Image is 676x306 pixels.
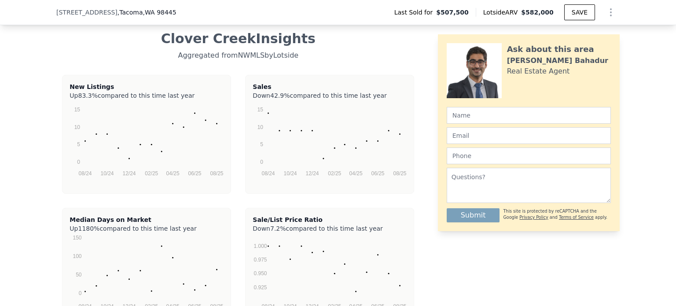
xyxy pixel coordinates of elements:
text: 12/24 [306,170,319,177]
div: Real Estate Agent [507,66,570,77]
span: $507,500 [436,8,469,17]
span: [STREET_ADDRESS] [56,8,118,17]
text: 10/24 [101,170,114,177]
text: 06/25 [188,170,202,177]
text: 15 [74,107,81,113]
div: Down compared to this time last year [253,91,407,96]
input: Phone [447,147,611,164]
span: Last Sold for [394,8,437,17]
svg: A chart. [253,102,407,190]
div: Ask about this area [507,43,594,55]
text: 100 [73,253,82,259]
text: 06/25 [371,170,385,177]
a: Terms of Service [559,215,594,220]
input: Email [447,127,611,144]
text: 1.000 [254,243,267,249]
div: Down compared to this time last year [253,224,407,229]
span: 42.9% [270,92,290,99]
span: Lotside ARV [483,8,521,17]
text: 08/24 [79,170,92,177]
div: [PERSON_NAME] Bahadur [507,55,608,66]
button: SAVE [564,4,595,20]
text: 150 [73,235,82,241]
button: Show Options [602,4,620,21]
button: Submit [447,208,500,222]
text: 50 [76,272,82,278]
text: 08/24 [262,170,275,177]
span: , WA 98445 [143,9,176,16]
div: Up compared to this time last year [70,91,224,96]
span: 83.3% [78,92,97,99]
div: Aggregated from NWMLS by Lotside [63,47,413,61]
div: Median Days on Market [70,215,224,224]
text: 15 [257,107,264,113]
div: This site is protected by reCAPTCHA and the Google and apply. [503,208,611,221]
text: 08/25 [393,170,407,177]
svg: A chart. [70,102,224,190]
input: Name [447,107,611,124]
span: 1180% [78,225,99,232]
text: 12/24 [123,170,136,177]
text: 0.950 [254,270,267,277]
text: 10/24 [284,170,297,177]
a: Privacy Policy [519,215,548,220]
text: 5 [261,141,264,147]
span: $582,000 [521,9,554,16]
div: New Listings [70,82,224,91]
div: Sales [253,82,407,91]
text: 10 [257,124,264,130]
text: 0 [79,290,82,296]
text: 0.975 [254,257,267,263]
text: 0 [261,159,264,165]
span: , Tacoma [118,8,176,17]
text: 0 [77,159,81,165]
div: Clover Creek Insights [63,31,413,47]
div: Sale/List Price Ratio [253,215,407,224]
text: 5 [77,141,81,147]
text: 04/25 [349,170,363,177]
div: Up compared to this time last year [70,224,224,229]
text: 0.925 [254,284,267,291]
span: 7.2% [270,225,286,232]
text: 08/25 [210,170,224,177]
text: 02/25 [145,170,158,177]
text: 02/25 [328,170,342,177]
text: 04/25 [166,170,180,177]
text: 10 [74,124,81,130]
